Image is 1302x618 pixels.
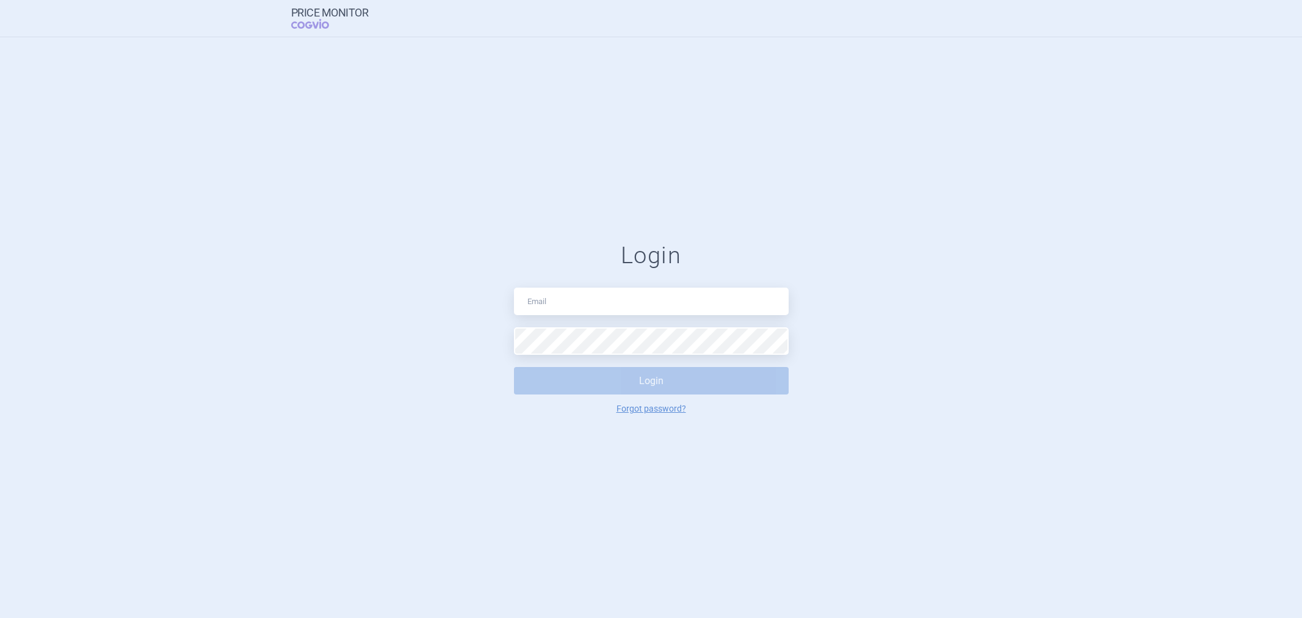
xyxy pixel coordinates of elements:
span: COGVIO [291,19,346,29]
h1: Login [514,242,789,270]
input: Email [514,288,789,315]
a: Forgot password? [617,404,686,413]
strong: Price Monitor [291,7,369,19]
button: Login [514,367,789,394]
a: Price MonitorCOGVIO [291,7,369,30]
